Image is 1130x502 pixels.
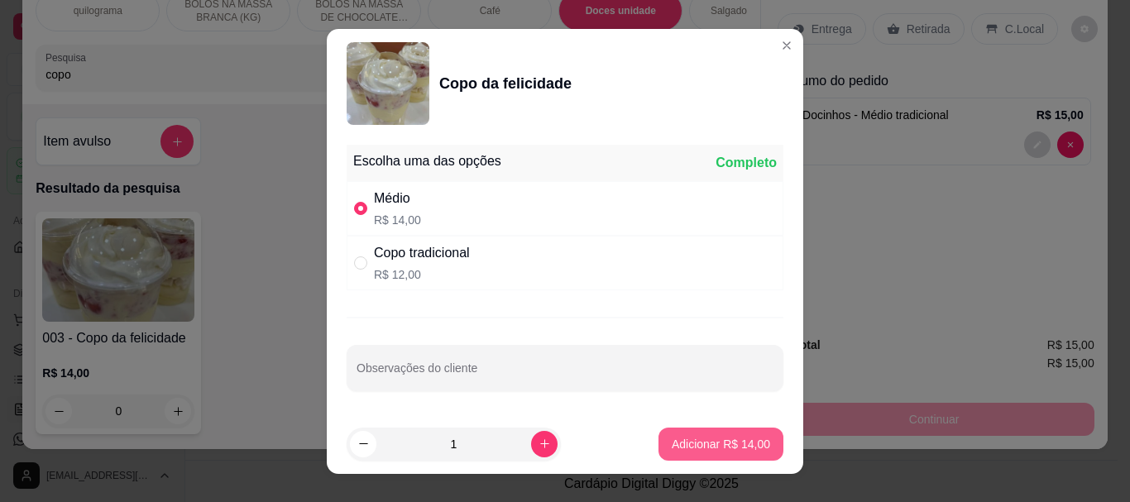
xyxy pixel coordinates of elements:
[347,42,429,125] img: product-image
[716,153,777,173] div: Completo
[658,428,783,461] button: Adicionar R$ 14,00
[531,431,558,457] button: increase-product-quantity
[350,431,376,457] button: decrease-product-quantity
[374,212,421,228] p: R$ 14,00
[672,436,770,452] p: Adicionar R$ 14,00
[353,151,501,171] div: Escolha uma das opções
[374,266,470,283] p: R$ 12,00
[374,189,421,208] div: Médio
[374,243,470,263] div: Copo tradicional
[357,366,773,383] input: Observações do cliente
[439,72,572,95] div: Copo da felicidade
[773,32,800,59] button: Close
